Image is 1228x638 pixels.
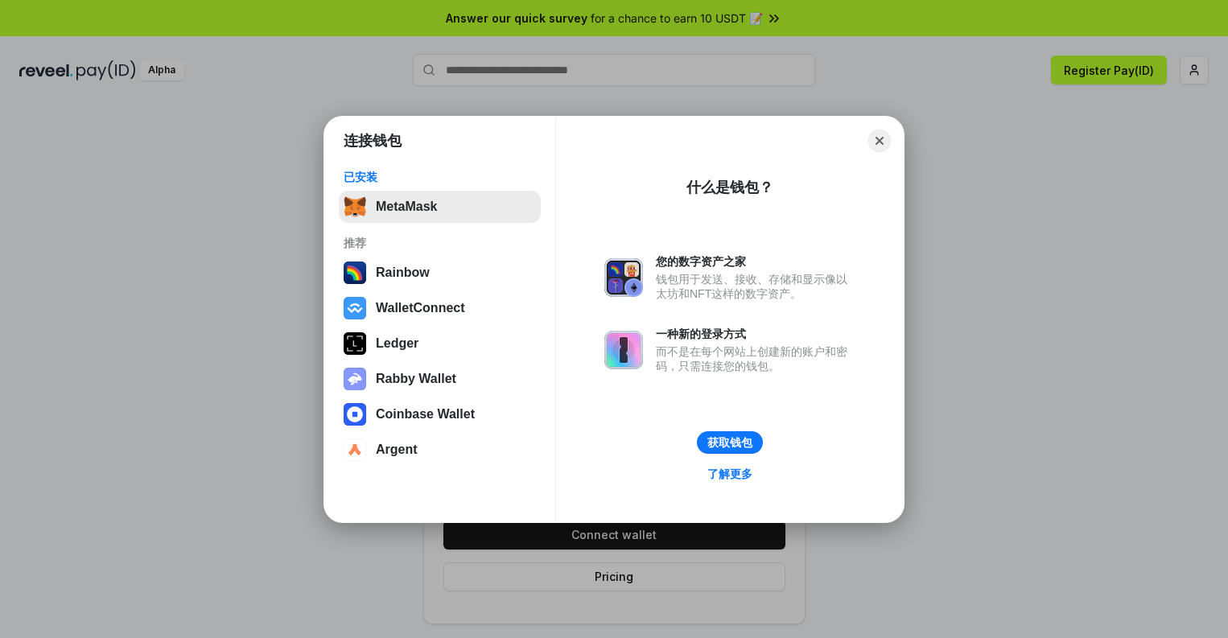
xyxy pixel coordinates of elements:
div: 一种新的登录方式 [656,327,855,341]
div: 什么是钱包？ [686,178,773,197]
img: svg+xml,%3Csvg%20fill%3D%22none%22%20height%3D%2233%22%20viewBox%3D%220%200%2035%2033%22%20width%... [344,196,366,218]
div: Ledger [376,336,418,351]
img: svg+xml,%3Csvg%20xmlns%3D%22http%3A%2F%2Fwww.w3.org%2F2000%2Fsvg%22%20fill%3D%22none%22%20viewBox... [604,258,643,297]
button: MetaMask [339,191,541,223]
button: WalletConnect [339,292,541,324]
div: 推荐 [344,236,536,250]
button: Argent [339,434,541,466]
div: 而不是在每个网站上创建新的账户和密码，只需连接您的钱包。 [656,344,855,373]
h1: 连接钱包 [344,131,402,150]
a: 了解更多 [698,463,762,484]
img: svg+xml,%3Csvg%20width%3D%22120%22%20height%3D%22120%22%20viewBox%3D%220%200%20120%20120%22%20fil... [344,261,366,284]
div: 了解更多 [707,467,752,481]
div: Rainbow [376,265,430,280]
img: svg+xml,%3Csvg%20width%3D%2228%22%20height%3D%2228%22%20viewBox%3D%220%200%2028%2028%22%20fill%3D... [344,438,366,461]
div: 获取钱包 [707,435,752,450]
img: svg+xml,%3Csvg%20xmlns%3D%22http%3A%2F%2Fwww.w3.org%2F2000%2Fsvg%22%20fill%3D%22none%22%20viewBox... [344,368,366,390]
div: Coinbase Wallet [376,407,475,422]
img: svg+xml,%3Csvg%20width%3D%2228%22%20height%3D%2228%22%20viewBox%3D%220%200%2028%2028%22%20fill%3D... [344,403,366,426]
button: Close [868,130,891,152]
img: svg+xml,%3Csvg%20xmlns%3D%22http%3A%2F%2Fwww.w3.org%2F2000%2Fsvg%22%20fill%3D%22none%22%20viewBox... [604,331,643,369]
div: 您的数字资产之家 [656,254,855,269]
div: WalletConnect [376,301,465,315]
div: Rabby Wallet [376,372,456,386]
button: Rainbow [339,257,541,289]
div: 钱包用于发送、接收、存储和显示像以太坊和NFT这样的数字资产。 [656,272,855,301]
button: Coinbase Wallet [339,398,541,430]
div: Argent [376,442,418,457]
img: svg+xml,%3Csvg%20width%3D%2228%22%20height%3D%2228%22%20viewBox%3D%220%200%2028%2028%22%20fill%3D... [344,297,366,319]
img: svg+xml,%3Csvg%20xmlns%3D%22http%3A%2F%2Fwww.w3.org%2F2000%2Fsvg%22%20width%3D%2228%22%20height%3... [344,332,366,355]
div: 已安装 [344,170,536,184]
div: MetaMask [376,200,437,214]
button: Ledger [339,327,541,360]
button: 获取钱包 [697,431,763,454]
button: Rabby Wallet [339,363,541,395]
